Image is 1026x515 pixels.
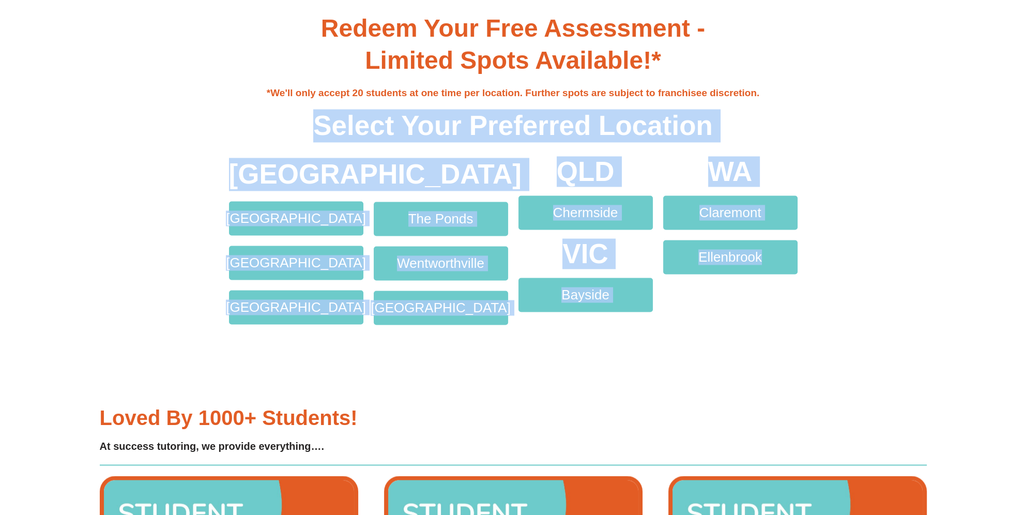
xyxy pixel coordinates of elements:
h4: [GEOGRAPHIC_DATA] [229,158,363,191]
span: Wentworthville [397,256,484,270]
a: [GEOGRAPHIC_DATA] [229,246,363,280]
a: [GEOGRAPHIC_DATA] [229,201,363,235]
h3: Redeem Your Free Assessment - Limited Spots Available!* [219,12,808,77]
a: Chermside [518,195,653,230]
h3: Loved by 1000+ students! [100,407,506,428]
span: [GEOGRAPHIC_DATA] [226,211,366,225]
a: [GEOGRAPHIC_DATA] [374,291,508,325]
a: Claremont [663,195,798,230]
a: Ellenbrook [663,240,798,274]
a: The Ponds [374,202,508,236]
span: Ellenbrook [698,250,762,264]
h4: *We'll only accept 20 students at one time per location. Further spots are subject to franchisee ... [219,87,808,99]
a: [GEOGRAPHIC_DATA] [229,290,363,324]
iframe: Chat Widget [974,465,1026,515]
span: Bayside [561,288,609,301]
span: [GEOGRAPHIC_DATA] [226,300,366,314]
span: [GEOGRAPHIC_DATA] [226,256,366,269]
a: Wentworthville [374,246,508,280]
b: Select Your Preferred Location [313,110,713,141]
span: Chermside [553,206,618,219]
h4: At success tutoring, we provide everything…. [100,438,506,454]
a: Bayside [518,278,653,312]
p: WA [663,158,798,185]
p: QLD [518,158,653,185]
p: VIC [518,240,653,267]
span: The Ponds [408,212,473,225]
span: Claremont [699,206,761,219]
span: [GEOGRAPHIC_DATA] [371,301,511,314]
